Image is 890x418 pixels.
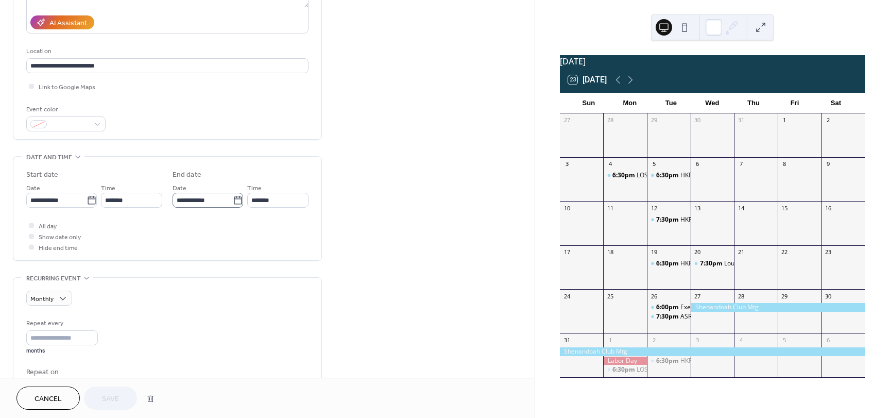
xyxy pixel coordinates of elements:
[606,292,614,300] div: 25
[692,93,733,113] div: Wed
[774,93,815,113] div: Fri
[737,116,745,124] div: 31
[563,336,571,344] div: 31
[680,357,724,365] div: HKF-JB Practice
[603,365,647,374] div: LOS Stated
[612,171,637,180] span: 6:30pm
[656,357,680,365] span: 6:30pm
[563,248,571,256] div: 17
[694,204,701,212] div: 13
[606,204,614,212] div: 11
[781,336,789,344] div: 5
[824,160,832,168] div: 9
[650,204,658,212] div: 12
[700,259,724,268] span: 7:30pm
[737,336,745,344] div: 4
[781,248,789,256] div: 22
[650,248,658,256] div: 19
[49,18,87,29] div: AI Assistant
[724,259,772,268] div: Loudoun SR Club
[656,215,680,224] span: 7:30pm
[694,116,701,124] div: 30
[563,204,571,212] div: 10
[680,171,724,180] div: HKF-JB Practice
[691,259,734,268] div: Loudoun SR Club
[247,183,262,194] span: Time
[651,93,692,113] div: Tue
[650,292,658,300] div: 26
[694,160,701,168] div: 6
[647,259,691,268] div: HKF-JB Practice
[26,104,104,115] div: Event color
[781,160,789,168] div: 8
[737,204,745,212] div: 14
[656,303,680,312] span: 6:00pm
[564,73,610,87] button: 23[DATE]
[647,215,691,224] div: HKF-JB Stated
[647,312,691,321] div: ASR Stated- Polo Shirt Night
[637,365,668,374] div: LOS Stated
[680,312,760,321] div: ASR Stated- Polo Shirt Night
[815,93,857,113] div: Sat
[656,312,680,321] span: 7:30pm
[737,160,745,168] div: 7
[26,152,72,163] span: Date and time
[16,387,80,410] button: Cancel
[824,248,832,256] div: 23
[781,116,789,124] div: 1
[39,243,78,254] span: Hide end time
[650,160,658,168] div: 5
[603,171,647,180] div: LOS Stated
[173,183,186,194] span: Date
[563,116,571,124] div: 27
[26,347,98,355] div: months
[101,183,115,194] span: Time
[647,357,691,365] div: HKF-JB Practice
[650,116,658,124] div: 29
[603,357,647,365] div: Labor Day
[606,116,614,124] div: 28
[781,204,789,212] div: 15
[26,46,306,57] div: Location
[824,336,832,344] div: 6
[26,183,40,194] span: Date
[647,171,691,180] div: HKF-JB Practice
[39,221,57,232] span: All day
[637,171,668,180] div: LOS Stated
[606,248,614,256] div: 18
[563,160,571,168] div: 3
[30,293,54,305] span: Monthly
[656,259,680,268] span: 6:30pm
[733,93,774,113] div: Thu
[680,215,720,224] div: HKF-JB Stated
[39,232,81,243] span: Show date only
[647,303,691,312] div: Executive Council
[781,292,789,300] div: 29
[694,292,701,300] div: 27
[694,336,701,344] div: 3
[824,292,832,300] div: 30
[39,82,95,93] span: Link to Google Maps
[650,336,658,344] div: 2
[824,116,832,124] div: 2
[35,394,62,405] span: Cancel
[606,160,614,168] div: 4
[26,318,96,329] div: Repeat every
[824,204,832,212] div: 16
[173,170,201,180] div: End date
[568,93,609,113] div: Sun
[26,273,81,284] span: Recurring event
[26,367,306,378] div: Repeat on
[563,292,571,300] div: 24
[691,303,865,312] div: Shenandoah Club Mtg
[737,248,745,256] div: 21
[30,15,94,29] button: AI Assistant
[680,259,724,268] div: HKF-JB Practice
[560,347,865,356] div: Shenandoah Club Mtg
[560,55,865,68] div: [DATE]
[606,336,614,344] div: 1
[656,171,680,180] span: 6:30pm
[26,170,58,180] div: Start date
[694,248,701,256] div: 20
